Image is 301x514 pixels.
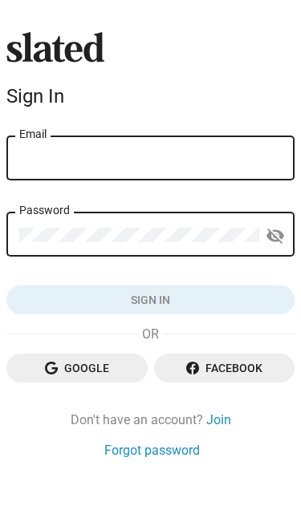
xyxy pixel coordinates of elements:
button: Facebook [154,354,295,382]
span: Facebook [167,354,283,382]
mat-icon: visibility_off [266,224,285,249]
span: Google [19,354,135,382]
div: Don't have an account? [6,411,295,428]
a: Forgot password [104,442,200,459]
button: Google [6,354,148,382]
sl-branding: Sign In [6,32,295,114]
button: Show password [259,220,291,252]
div: Sign In [6,85,295,107]
a: Join [206,411,231,428]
